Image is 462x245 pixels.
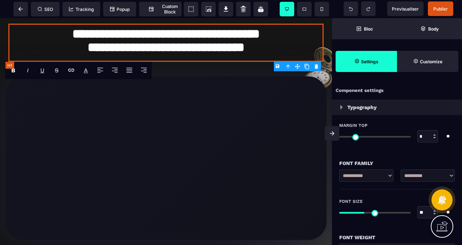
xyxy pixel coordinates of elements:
span: Underline [35,62,49,78]
span: Open Blocks [332,18,397,39]
strong: Settings [361,59,378,64]
u: U [40,67,44,74]
div: Font Weight [339,233,455,242]
span: Publier [433,6,448,12]
span: Align Left [93,62,108,78]
span: Margin Top [339,122,368,128]
span: Font Size [339,198,363,204]
div: Font Family [339,159,455,168]
b: B [11,67,15,74]
p: A [84,67,88,74]
span: Align Justify [122,62,137,78]
strong: Body [428,26,439,32]
span: Strike-through [49,62,64,78]
span: Bold [6,62,20,78]
span: Align Right [137,62,151,78]
span: Open Layer Manager [397,18,462,39]
strong: Bloc [364,26,373,32]
i: I [27,67,29,74]
span: View components [184,2,198,16]
span: Tracking [69,7,94,12]
p: Typography [347,103,377,112]
span: Previsualiser [392,6,419,12]
span: Preview [387,1,423,16]
span: Screenshot [201,2,216,16]
span: Settings [336,51,397,72]
span: Custom Block [143,4,178,15]
span: Open Style Manager [397,51,458,72]
strong: Customize [420,59,442,64]
s: S [55,67,58,74]
span: Italic [20,62,35,78]
img: loading [340,105,343,109]
label: Font color [84,67,88,74]
span: SEO [38,7,53,12]
span: Align Center [108,62,122,78]
div: Component settings [332,84,462,98]
span: Popup [110,7,130,12]
span: Link [64,62,78,78]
